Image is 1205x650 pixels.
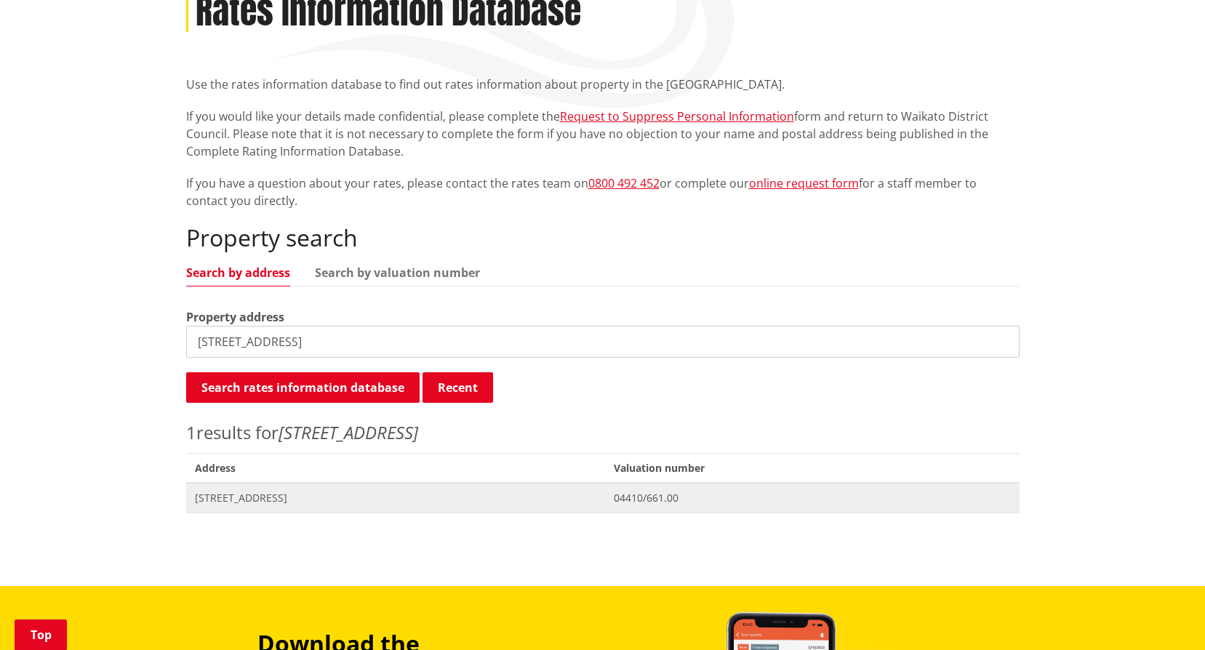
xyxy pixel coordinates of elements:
[588,175,660,191] a: 0800 492 452
[614,491,1010,505] span: 04410/661.00
[186,372,420,403] button: Search rates information database
[186,483,1020,513] a: [STREET_ADDRESS] 04410/661.00
[749,175,859,191] a: online request form
[186,308,284,326] label: Property address
[186,108,1020,160] p: If you would like your details made confidential, please complete the form and return to Waikato ...
[186,326,1020,358] input: e.g. Duke Street NGARUAWAHIA
[186,224,1020,252] h2: Property search
[186,76,1020,93] p: Use the rates information database to find out rates information about property in the [GEOGRAPHI...
[560,108,794,124] a: Request to Suppress Personal Information
[315,267,480,278] a: Search by valuation number
[279,420,418,444] em: [STREET_ADDRESS]
[186,420,196,444] span: 1
[1138,589,1190,641] iframe: Messenger Launcher
[186,420,1020,446] p: results for
[186,267,290,278] a: Search by address
[186,453,606,483] span: Address
[15,619,67,650] a: Top
[186,174,1020,209] p: If you have a question about your rates, please contact the rates team on or complete our for a s...
[423,372,493,403] button: Recent
[195,491,597,505] span: [STREET_ADDRESS]
[605,453,1019,483] span: Valuation number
